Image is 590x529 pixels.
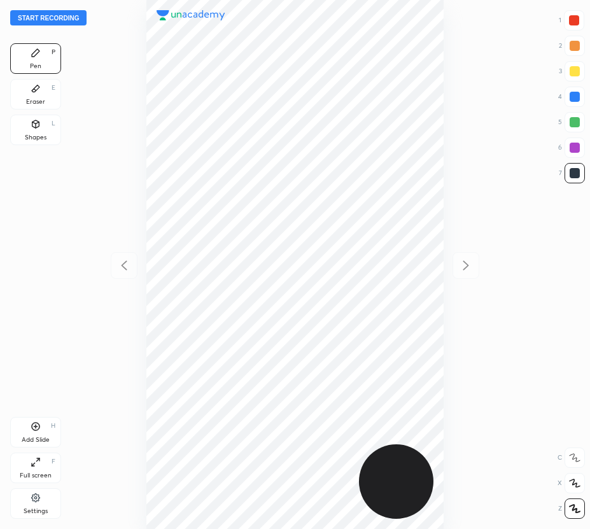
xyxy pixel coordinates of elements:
[52,120,55,127] div: L
[558,498,585,519] div: Z
[52,49,55,55] div: P
[558,112,585,132] div: 5
[51,423,55,429] div: H
[20,472,52,479] div: Full screen
[558,448,585,468] div: C
[30,63,41,69] div: Pen
[10,10,87,25] button: Start recording
[558,473,585,493] div: X
[559,163,585,183] div: 7
[52,85,55,91] div: E
[22,437,50,443] div: Add Slide
[52,458,55,465] div: F
[24,508,48,514] div: Settings
[26,99,45,105] div: Eraser
[25,134,46,141] div: Shapes
[559,36,585,56] div: 2
[559,61,585,81] div: 3
[558,138,585,158] div: 6
[157,10,225,20] img: logo.38c385cc.svg
[558,87,585,107] div: 4
[559,10,584,31] div: 1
